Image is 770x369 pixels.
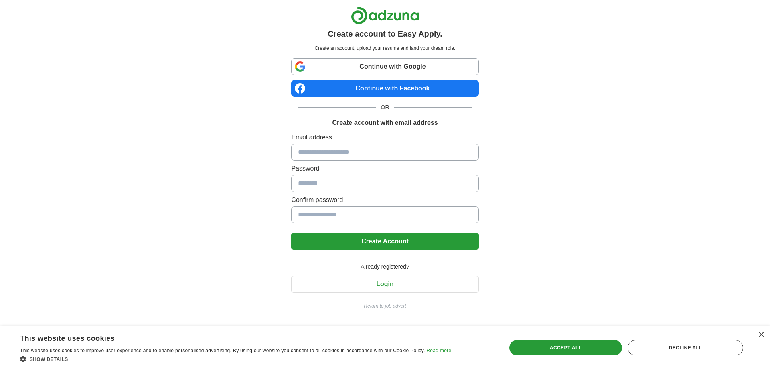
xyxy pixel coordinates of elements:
div: This website uses cookies [20,331,431,343]
a: Continue with Facebook [291,80,478,97]
span: OR [376,103,394,112]
div: Decline all [628,340,743,355]
button: Create Account [291,233,478,250]
a: Login [291,281,478,287]
h1: Create account with email address [332,118,438,128]
a: Read more, opens a new window [426,348,451,353]
div: Close [758,332,764,338]
label: Password [291,164,478,173]
div: Accept all [509,340,622,355]
p: Create an account, upload your resume and land your dream role. [293,45,477,52]
img: Adzuna logo [351,6,419,24]
span: This website uses cookies to improve user experience and to enable personalised advertising. By u... [20,348,425,353]
a: Return to job advert [291,302,478,310]
div: Show details [20,355,451,363]
h1: Create account to Easy Apply. [328,28,442,40]
span: Already registered? [356,263,414,271]
button: Login [291,276,478,293]
a: Continue with Google [291,58,478,75]
label: Email address [291,133,478,142]
label: Confirm password [291,195,478,205]
span: Show details [30,357,68,362]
